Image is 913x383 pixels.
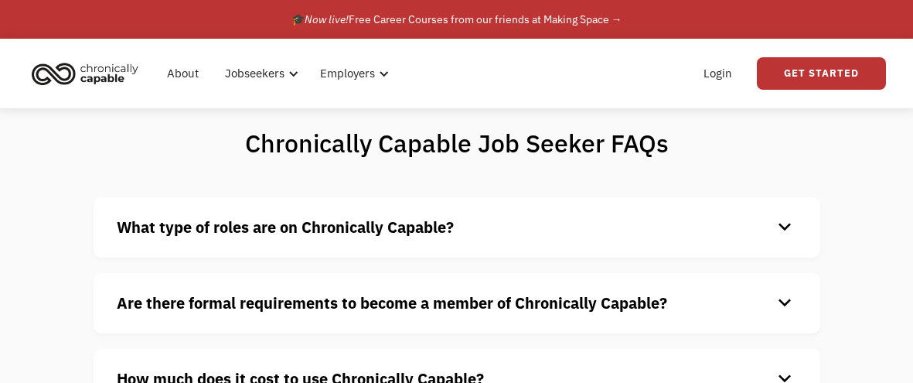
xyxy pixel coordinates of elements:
div: 🎓 Free Career Courses from our friends at Making Space → [291,10,622,29]
div: Employers [311,49,393,98]
strong: What type of roles are on Chronically Capable? [117,217,454,238]
img: Chronically Capable logo [27,56,143,91]
div: Employers [320,64,375,83]
a: home [27,56,150,91]
a: About [158,49,208,98]
div: Jobseekers [225,64,284,83]
strong: Are there formal requirements to become a member of Chronically Capable? [117,292,667,313]
a: Login [694,49,741,98]
h1: Chronically Capable Job Seeker FAQs [184,128,729,159]
a: Get Started [757,57,886,90]
div: Jobseekers [216,49,303,98]
div: keyboard_arrow_down [772,216,797,239]
div: keyboard_arrow_down [772,292,797,315]
em: Now live! [305,12,349,26]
